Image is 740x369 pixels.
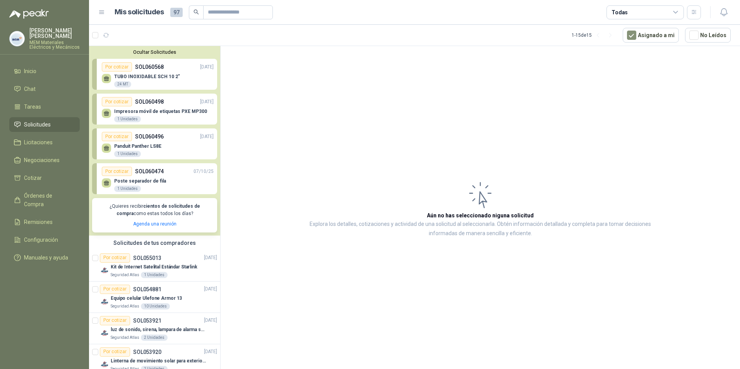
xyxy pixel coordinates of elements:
a: Por cotizarSOL060498[DATE] Impresora móvil de etiquetas PXE MP3001 Unidades [92,94,217,125]
a: Cotizar [9,171,80,185]
span: Remisiones [24,218,53,226]
h1: Mis solicitudes [115,7,164,18]
p: SOL060474 [135,167,164,176]
p: MEM Materiales Eléctricos y Mecánicos [29,40,80,50]
div: Todas [612,8,628,17]
div: Por cotizar [102,62,132,72]
b: cientos de solicitudes de compra [116,203,200,216]
a: Por cotizarSOL060568[DATE] TUBO INOXIDABLE SCH 10 2"24 MT [92,59,217,90]
div: 1 Unidades [114,151,141,157]
p: Panduit Panther LS8E [114,143,161,149]
p: Kit de Internet Satelital Estándar Starlink [111,263,197,271]
span: Cotizar [24,174,42,182]
a: Órdenes de Compra [9,188,80,212]
p: Explora los detalles, cotizaciones y actividad de una solicitud al seleccionarla. Obtén informaci... [298,220,663,238]
div: 2 Unidades [141,335,168,341]
div: 24 MT [114,81,131,87]
span: search [194,9,199,15]
p: 07/10/25 [194,168,214,175]
p: Poste separador de fila [114,178,166,184]
div: Por cotizar [102,132,132,141]
p: Impresora móvil de etiquetas PXE MP300 [114,109,207,114]
button: Asignado a mi [623,28,679,43]
p: Linterna de movimiento solar para exteriores con 77 leds [111,357,207,365]
p: SOL060568 [135,63,164,71]
div: Ocultar SolicitudesPor cotizarSOL060568[DATE] TUBO INOXIDABLE SCH 10 2"24 MTPor cotizarSOL060498[... [89,46,220,236]
a: Agenda una reunión [133,221,176,227]
img: Company Logo [10,31,24,46]
p: [DATE] [200,63,214,71]
button: Ocultar Solicitudes [92,49,217,55]
div: 1 Unidades [141,272,168,278]
a: Por cotizarSOL054881[DATE] Company LogoEquipo celular Ulefone Armor 13Seguridad Atlas10 Unidades [89,282,220,313]
div: 10 Unidades [141,303,170,309]
img: Company Logo [100,297,109,306]
p: SOL053920 [133,349,161,355]
a: Por cotizarSOL053921[DATE] Company Logoluz de sonido, sirena, lampara de alarma solarSeguridad At... [89,313,220,344]
p: luz de sonido, sirena, lampara de alarma solar [111,326,207,333]
button: No Leídos [685,28,731,43]
p: Seguridad Atlas [111,303,139,309]
h3: Aún no has seleccionado niguna solicitud [427,211,534,220]
span: Solicitudes [24,120,51,129]
span: Configuración [24,236,58,244]
a: Tareas [9,99,80,114]
div: Solicitudes de tus compradores [89,236,220,250]
img: Company Logo [100,266,109,275]
div: 1 Unidades [114,116,141,122]
a: Configuración [9,232,80,247]
div: Por cotizar [102,97,132,106]
p: [DATE] [200,133,214,140]
p: [PERSON_NAME] [PERSON_NAME] [29,28,80,39]
p: Equipo celular Ulefone Armor 13 [111,295,182,302]
p: TUBO INOXIDABLE SCH 10 2" [114,74,180,79]
a: Remisiones [9,215,80,229]
span: Licitaciones [24,138,53,147]
span: Órdenes de Compra [24,191,72,208]
p: Seguridad Atlas [111,272,139,278]
p: SOL055013 [133,255,161,261]
a: Negociaciones [9,153,80,167]
p: SOL054881 [133,287,161,292]
p: [DATE] [204,348,217,355]
div: 1 Unidades [114,186,141,192]
img: Company Logo [100,328,109,338]
a: Inicio [9,64,80,79]
p: SOL060496 [135,132,164,141]
a: Solicitudes [9,117,80,132]
div: Por cotizar [100,347,130,357]
p: SOL053921 [133,318,161,323]
p: [DATE] [204,317,217,324]
a: Por cotizarSOL060496[DATE] Panduit Panther LS8E1 Unidades [92,128,217,159]
span: Manuales y ayuda [24,253,68,262]
p: [DATE] [204,285,217,293]
span: Chat [24,85,36,93]
a: Licitaciones [9,135,80,150]
p: [DATE] [200,98,214,106]
p: [DATE] [204,254,217,261]
div: Por cotizar [100,285,130,294]
span: 97 [170,8,183,17]
div: Por cotizar [100,316,130,325]
span: Negociaciones [24,156,60,164]
div: Por cotizar [102,167,132,176]
a: Manuales y ayuda [9,250,80,265]
span: Tareas [24,102,41,111]
span: Inicio [24,67,36,75]
img: Company Logo [100,360,109,369]
div: 1 - 15 de 15 [572,29,617,41]
img: Logo peakr [9,9,49,19]
p: Seguridad Atlas [111,335,139,341]
div: Por cotizar [100,253,130,263]
p: ¿Quieres recibir como estas todos los días? [97,203,212,217]
a: Por cotizarSOL06047407/10/25 Poste separador de fila1 Unidades [92,163,217,194]
a: Por cotizarSOL055013[DATE] Company LogoKit de Internet Satelital Estándar StarlinkSeguridad Atlas... [89,250,220,282]
p: SOL060498 [135,97,164,106]
a: Chat [9,82,80,96]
